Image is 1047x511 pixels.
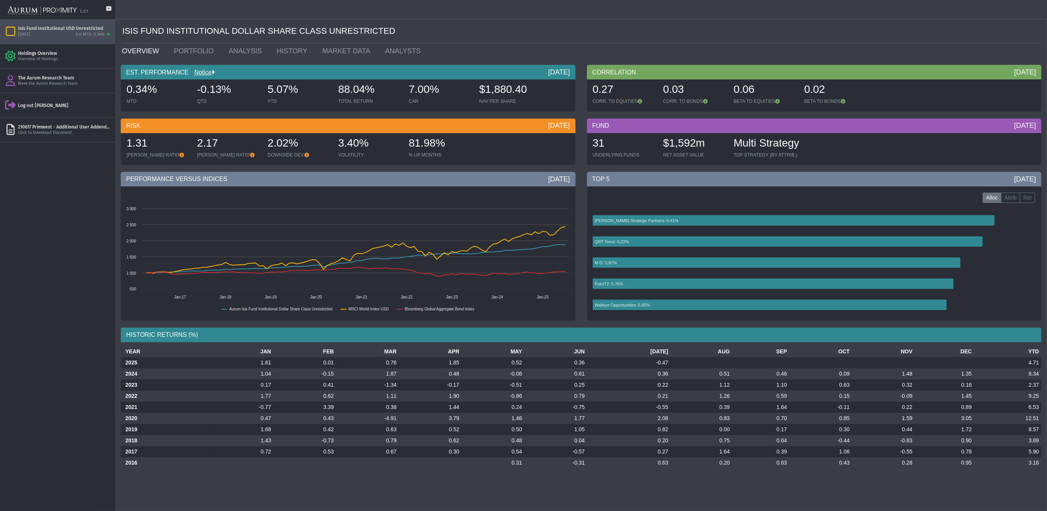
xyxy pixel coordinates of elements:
td: 0.28 [852,457,915,468]
td: 1.64 [671,446,732,457]
div: [DATE] [1014,121,1036,130]
td: 1.35 [915,368,974,379]
div: CAR [409,98,472,104]
text: Jan-24 [491,295,503,299]
td: 0.52 [399,424,462,435]
div: FUND [587,119,1042,133]
td: 1.77 [210,391,273,402]
text: Jan-25 [537,295,549,299]
div: UNDERLYING FUNDS [593,152,656,158]
td: 0.90 [915,435,974,446]
text: Jan-17 [174,295,186,299]
td: -0.15 [273,368,336,379]
th: NOV [852,346,915,357]
td: 0.48 [399,368,462,379]
div: CORR. TO BONDS [663,98,726,104]
td: -0.73 [273,435,336,446]
td: 0.59 [732,391,789,402]
th: 2018 [121,435,210,446]
td: -0.09 [852,391,915,402]
div: $1,592m [663,136,726,152]
td: 9.25 [974,391,1041,402]
div: 5.0.1 [80,9,88,15]
text: Aurum Isis Fund Institutional Dollar Share Class Unrestricted [229,307,332,311]
td: 0.64 [732,435,789,446]
td: 0.48 [462,435,524,446]
div: 0.03 [663,82,726,98]
label: Ret [1020,193,1035,203]
td: -1.34 [336,379,399,391]
td: 0.53 [273,446,336,457]
th: MAY [462,346,524,357]
text: Walleye Opportunities: 5.65% [595,303,650,307]
div: YTD [268,98,330,104]
td: -0.57 [524,446,587,457]
div: TOTAL RETURN [338,98,401,104]
div: 0.06 [734,82,797,98]
th: 2024 [121,368,210,379]
th: 2023 [121,379,210,391]
td: 3.89 [974,435,1041,446]
div: RISK [121,119,575,133]
td: 0.16 [915,379,974,391]
td: 0.30 [789,424,852,435]
td: -0.44 [789,435,852,446]
div: % UP MONTHS [409,152,472,158]
th: APR [399,346,462,357]
th: AUG [671,346,732,357]
td: 1.05 [524,424,587,435]
td: 0.76 [336,357,399,368]
td: 0.41 [273,379,336,391]
text: 500 [130,287,136,291]
td: -0.11 [789,402,852,413]
div: ISIS FUND INSTITUTIONAL DOLLAR SHARE CLASS UNRESTRICTED [122,19,1041,43]
th: FEB [273,346,336,357]
th: 2021 [121,402,210,413]
div: BETA TO BONDS [804,98,867,104]
td: -0.51 [462,379,524,391]
td: 0.63 [732,457,789,468]
td: 0.01 [273,357,336,368]
td: 0.82 [587,424,671,435]
td: 1.06 [789,446,852,457]
td: -4.91 [336,413,399,424]
td: 3.05 [915,413,974,424]
div: 7.00% [409,82,472,98]
td: 0.39 [671,402,732,413]
div: 88.04% [338,82,401,98]
td: 5.90 [974,446,1041,457]
td: 2.37 [974,379,1041,391]
td: 0.70 [732,413,789,424]
div: 3.40% [338,136,401,152]
td: 0.20 [587,435,671,446]
th: 2022 [121,391,210,402]
div: Log out [PERSON_NAME] [18,102,112,109]
span: 0.34% [127,83,157,95]
div: Est MTD: 0.34% [76,32,105,38]
div: VOLATILITY [338,152,401,158]
th: YTD [974,346,1041,357]
td: 0.17 [732,424,789,435]
td: 1.77 [524,413,587,424]
div: Meet the Aurum Research Team [18,81,112,87]
td: 0.52 [462,357,524,368]
div: NAV PER SHARE [479,98,542,104]
td: 1.68 [210,424,273,435]
td: 3.16 [974,457,1041,468]
text: 2 500 [127,223,136,227]
td: 1.87 [336,368,399,379]
td: 0.31 [462,457,524,468]
td: 0.38 [336,402,399,413]
td: 0.09 [789,368,852,379]
td: 0.30 [399,446,462,457]
td: 0.20 [671,457,732,468]
div: EST. PERFORMANCE [121,65,575,79]
th: DEC [915,346,974,357]
td: 2.08 [587,413,671,424]
td: -0.31 [524,457,587,468]
td: 1.90 [399,391,462,402]
div: [DATE] [548,175,570,184]
span: 0.27 [593,83,614,95]
text: Point72: 5.76% [595,282,623,286]
td: 0.24 [462,402,524,413]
